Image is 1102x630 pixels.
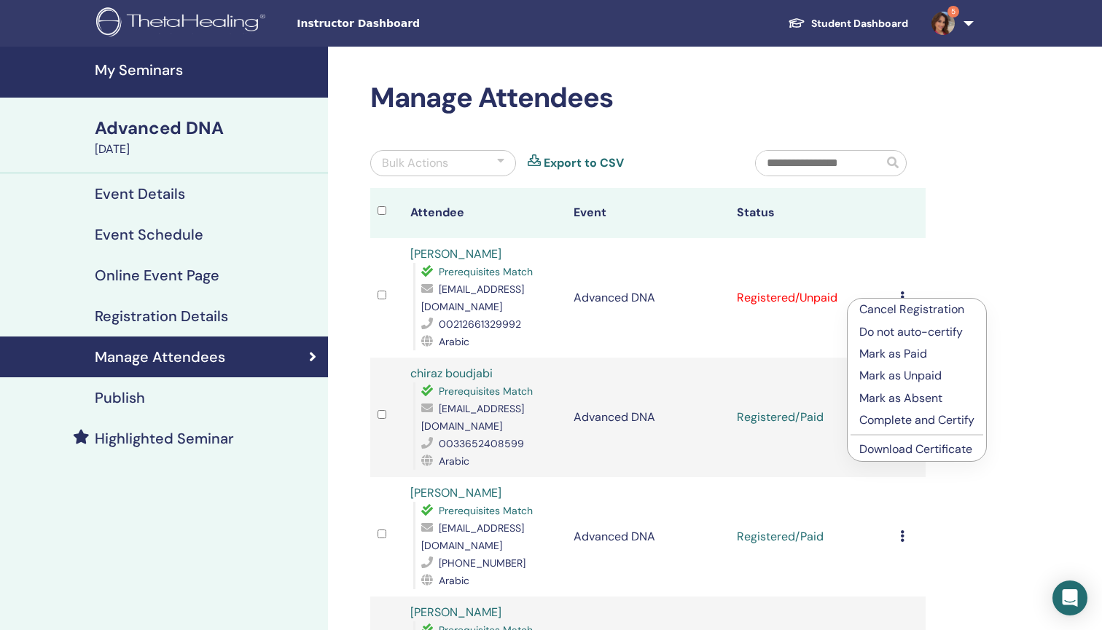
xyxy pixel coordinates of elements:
[566,358,730,477] td: Advanced DNA
[95,389,145,406] h4: Publish
[95,307,228,325] h4: Registration Details
[859,301,974,318] p: Cancel Registration
[86,116,328,158] a: Advanced DNA[DATE]
[776,10,920,37] a: Student Dashboard
[931,12,955,35] img: default.jpg
[95,141,319,158] div: [DATE]
[439,574,469,587] span: Arabic
[1052,580,1087,615] div: Open Intercom Messenger
[859,390,974,407] p: Mark as Absent
[566,238,730,358] td: Advanced DNA
[439,437,524,450] span: 0033652408599
[410,246,501,261] a: [PERSON_NAME]
[95,116,319,141] div: Advanced DNA
[439,504,533,517] span: Prerequisites Match
[410,605,501,620] a: [PERSON_NAME]
[544,154,624,172] a: Export to CSV
[410,485,501,500] a: [PERSON_NAME]
[421,402,524,433] span: [EMAIL_ADDRESS][DOMAIN_NAME]
[439,556,525,570] span: [PHONE_NUMBER]
[95,226,203,243] h4: Event Schedule
[947,6,959,17] span: 5
[566,188,730,238] th: Event
[439,335,469,348] span: Arabic
[382,154,448,172] div: Bulk Actions
[859,323,974,341] p: Do not auto-certify
[95,348,225,366] h4: Manage Attendees
[95,61,319,79] h4: My Seminars
[421,283,524,313] span: [EMAIL_ADDRESS][DOMAIN_NAME]
[95,185,185,202] h4: Event Details
[439,454,469,468] span: Arabic
[730,188,893,238] th: Status
[859,441,972,457] a: Download Certificate
[403,188,566,238] th: Attendee
[421,521,524,552] span: [EMAIL_ADDRESS][DOMAIN_NAME]
[96,7,270,40] img: logo.png
[370,82,926,115] h2: Manage Attendees
[410,366,493,381] a: chiraz boudjabi
[439,265,533,278] span: Prerequisites Match
[95,267,219,284] h4: Online Event Page
[788,17,805,29] img: graduation-cap-white.svg
[95,430,234,447] h4: Highlighted Seminar
[439,385,533,398] span: Prerequisites Match
[859,367,974,385] p: Mark as Unpaid
[566,477,730,596] td: Advanced DNA
[297,16,515,31] span: Instructor Dashboard
[859,412,974,429] p: Complete and Certify
[439,318,521,331] span: 00212661329992
[859,345,974,363] p: Mark as Paid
